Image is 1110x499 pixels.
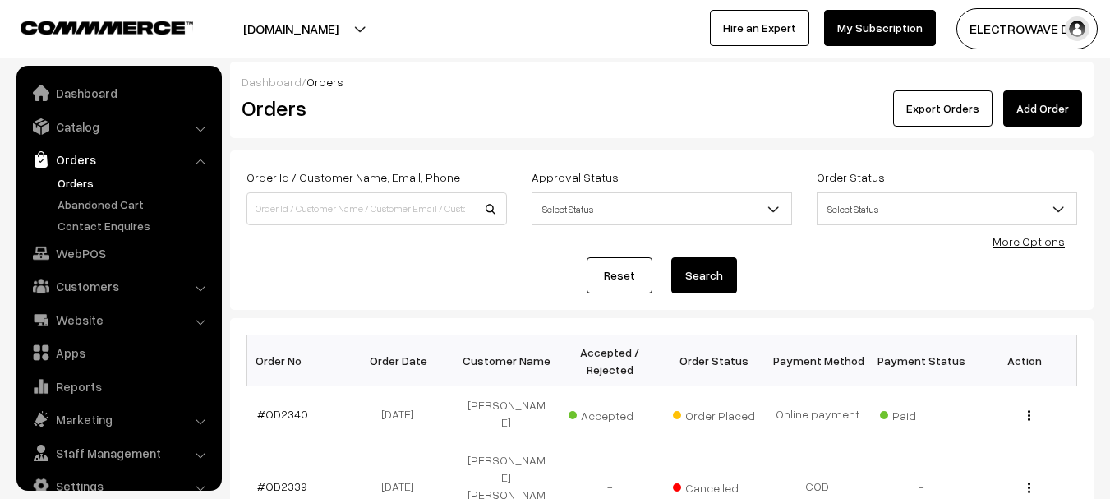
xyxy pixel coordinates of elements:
[53,174,216,192] a: Orders
[21,16,164,36] a: COMMMERCE
[558,335,661,386] th: Accepted / Rejected
[351,386,454,441] td: [DATE]
[21,305,216,335] a: Website
[21,78,216,108] a: Dashboard
[21,238,216,268] a: WebPOS
[351,335,454,386] th: Order Date
[956,8,1098,49] button: ELECTROWAVE DE…
[673,475,755,497] span: Cancelled
[880,403,962,424] span: Paid
[21,112,216,141] a: Catalog
[1028,410,1030,421] img: Menu
[454,335,558,386] th: Customer Name
[662,335,766,386] th: Order Status
[257,479,307,493] a: #OD2339
[532,195,791,224] span: Select Status
[532,192,792,225] span: Select Status
[993,234,1065,248] a: More Options
[818,195,1076,224] span: Select Status
[1028,483,1030,493] img: Menu
[21,338,216,367] a: Apps
[973,335,1076,386] th: Action
[21,21,193,34] img: COMMMERCE
[671,257,737,293] button: Search
[186,8,396,49] button: [DOMAIN_NAME]
[710,10,809,46] a: Hire an Expert
[306,75,343,89] span: Orders
[893,90,993,127] button: Export Orders
[817,192,1077,225] span: Select Status
[247,335,351,386] th: Order No
[532,169,619,186] label: Approval Status
[454,386,558,441] td: [PERSON_NAME]
[673,403,755,424] span: Order Placed
[257,407,308,421] a: #OD2340
[869,335,973,386] th: Payment Status
[766,386,869,441] td: Online payment
[21,372,216,401] a: Reports
[242,73,1082,90] div: /
[21,145,216,174] a: Orders
[21,438,216,468] a: Staff Management
[53,217,216,234] a: Contact Enquires
[21,271,216,301] a: Customers
[53,196,216,213] a: Abandoned Cart
[246,192,507,225] input: Order Id / Customer Name / Customer Email / Customer Phone
[817,169,885,186] label: Order Status
[1003,90,1082,127] a: Add Order
[766,335,869,386] th: Payment Method
[246,169,460,186] label: Order Id / Customer Name, Email, Phone
[587,257,652,293] a: Reset
[569,403,651,424] span: Accepted
[242,75,302,89] a: Dashboard
[242,95,505,121] h2: Orders
[1065,16,1089,41] img: user
[21,404,216,434] a: Marketing
[824,10,936,46] a: My Subscription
